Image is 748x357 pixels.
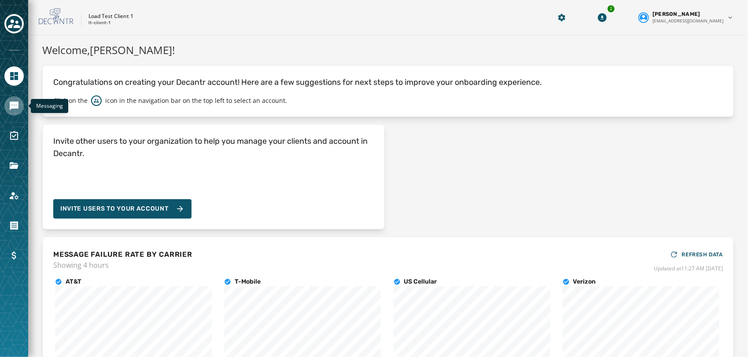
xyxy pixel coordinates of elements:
[4,186,24,205] a: Navigate to Account
[4,126,24,146] a: Navigate to Surveys
[4,66,24,86] a: Navigate to Home
[42,42,734,58] h1: Welcome, [PERSON_NAME] !
[635,7,737,28] button: User settings
[404,277,437,286] h4: US Cellular
[4,96,24,116] a: Navigate to Messaging
[53,76,723,88] p: Congratulations on creating your Decantr account! Here are a few suggestions for next steps to im...
[105,96,287,105] p: icon in the navigation bar on the top left to select an account.
[31,99,68,113] div: Messaging
[235,277,261,286] h4: T-Mobile
[53,96,88,105] p: Click on the
[554,10,570,25] button: Manage global settings
[66,277,81,286] h4: AT&T
[60,204,169,213] span: Invite Users to your account
[654,265,723,272] span: Updated at 11:27 AM [DATE]
[53,199,192,219] button: Invite Users to your account
[53,249,192,260] h4: MESSAGE FAILURE RATE BY CARRIER
[573,277,596,286] h4: Verizon
[4,14,24,33] button: Toggle account select drawer
[607,4,615,13] div: 2
[53,135,374,160] h4: Invite other users to your organization to help you manage your clients and account in Decantr.
[88,13,133,20] p: Load Test Client 1
[88,20,111,26] p: lt-client-1
[4,156,24,175] a: Navigate to Files
[4,216,24,235] a: Navigate to Orders
[652,18,723,24] span: [EMAIL_ADDRESS][DOMAIN_NAME]
[4,246,24,265] a: Navigate to Billing
[652,11,700,18] span: [PERSON_NAME]
[594,10,610,25] button: Download Menu
[53,260,192,270] span: Showing 4 hours
[682,251,723,258] span: REFRESH DATA
[670,248,723,262] button: REFRESH DATA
